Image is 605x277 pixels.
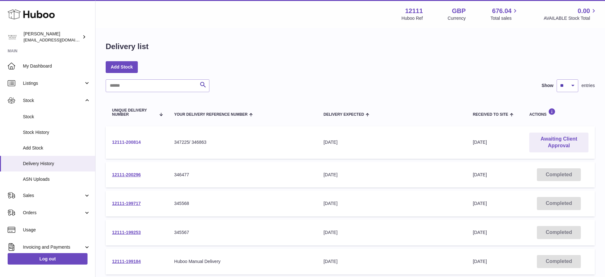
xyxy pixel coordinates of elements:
span: [DATE] [473,201,487,206]
div: [PERSON_NAME] [24,31,81,43]
span: My Dashboard [23,63,90,69]
img: bronaghc@forestfeast.com [8,32,17,42]
a: Awaiting Client Approval [529,133,588,152]
a: 12111-199184 [112,259,141,264]
span: [EMAIL_ADDRESS][DOMAIN_NAME] [24,37,94,42]
label: Show [542,83,553,89]
span: [DATE] [473,259,487,264]
div: [DATE] [323,200,460,207]
h1: Delivery list [106,41,149,52]
span: Invoicing and Payments [23,244,84,250]
div: Huboo Manual Delivery [174,259,311,265]
span: Stock History [23,129,90,135]
div: [DATE] [323,172,460,178]
span: [DATE] [473,172,487,177]
span: Delivery Expected [323,113,364,117]
div: Actions [529,108,588,117]
span: [DATE] [473,230,487,235]
a: Add Stock [106,61,138,73]
span: Your Delivery Reference Number [174,113,248,117]
strong: GBP [452,7,466,15]
strong: 12111 [405,7,423,15]
span: Stock [23,98,84,104]
a: 12111-200296 [112,172,141,177]
span: ASN Uploads [23,176,90,182]
div: [DATE] [323,139,460,145]
span: Received to Site [473,113,508,117]
a: 676.04 Total sales [490,7,519,21]
div: Huboo Ref [402,15,423,21]
span: Orders [23,210,84,216]
span: Stock [23,114,90,120]
div: 345567 [174,230,311,236]
div: 347225/ 346863 [174,139,311,145]
span: Total sales [490,15,519,21]
span: Add Stock [23,145,90,151]
span: Listings [23,80,84,86]
span: Delivery History [23,161,90,167]
div: [DATE] [323,259,460,265]
span: entries [581,83,595,89]
div: 345568 [174,200,311,207]
div: Currency [448,15,466,21]
a: 12111-199253 [112,230,141,235]
span: Unique Delivery Number [112,108,156,117]
span: [DATE] [473,140,487,145]
a: 12111-200814 [112,140,141,145]
div: [DATE] [323,230,460,236]
span: Sales [23,193,84,199]
span: Usage [23,227,90,233]
span: 676.04 [492,7,511,15]
span: AVAILABLE Stock Total [544,15,597,21]
span: 0.00 [578,7,590,15]
a: Log out [8,253,88,265]
a: 12111-199717 [112,201,141,206]
div: 346477 [174,172,311,178]
a: 0.00 AVAILABLE Stock Total [544,7,597,21]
